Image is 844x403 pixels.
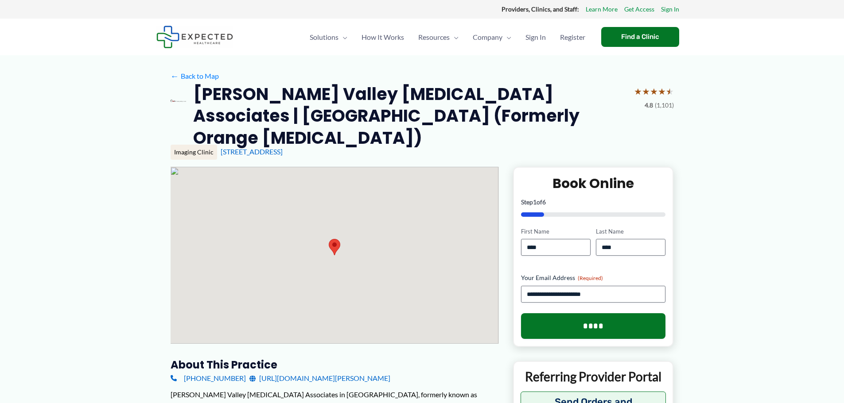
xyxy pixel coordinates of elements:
[221,147,283,156] a: [STREET_ADDRESS]
[249,372,390,385] a: [URL][DOMAIN_NAME][PERSON_NAME]
[303,22,354,53] a: SolutionsMenu Toggle
[658,83,666,100] span: ★
[193,83,627,149] h2: [PERSON_NAME] Valley [MEDICAL_DATA] Associates | [GEOGRAPHIC_DATA] (Formerly Orange [MEDICAL_DATA])
[560,22,585,53] span: Register
[502,5,579,13] strong: Providers, Clinics, and Staff:
[634,83,642,100] span: ★
[418,22,450,53] span: Resources
[521,368,666,384] p: Referring Provider Portal
[502,22,511,53] span: Menu Toggle
[310,22,338,53] span: Solutions
[601,27,679,47] a: Find a Clinic
[624,4,654,15] a: Get Access
[525,22,546,53] span: Sign In
[666,83,674,100] span: ★
[645,100,653,111] span: 4.8
[171,72,179,80] span: ←
[521,273,666,282] label: Your Email Address
[171,358,499,372] h3: About this practice
[518,22,553,53] a: Sign In
[661,4,679,15] a: Sign In
[655,100,674,111] span: (1,101)
[521,199,666,205] p: Step of
[553,22,592,53] a: Register
[586,4,618,15] a: Learn More
[354,22,411,53] a: How It Works
[171,372,246,385] a: [PHONE_NUMBER]
[650,83,658,100] span: ★
[171,69,219,83] a: ←Back to Map
[411,22,466,53] a: ResourcesMenu Toggle
[466,22,518,53] a: CompanyMenu Toggle
[521,227,591,236] label: First Name
[521,175,666,192] h2: Book Online
[473,22,502,53] span: Company
[362,22,404,53] span: How It Works
[642,83,650,100] span: ★
[596,227,665,236] label: Last Name
[156,26,233,48] img: Expected Healthcare Logo - side, dark font, small
[338,22,347,53] span: Menu Toggle
[533,198,537,206] span: 1
[450,22,459,53] span: Menu Toggle
[171,145,217,160] div: Imaging Clinic
[542,198,546,206] span: 6
[578,275,603,281] span: (Required)
[303,22,592,53] nav: Primary Site Navigation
